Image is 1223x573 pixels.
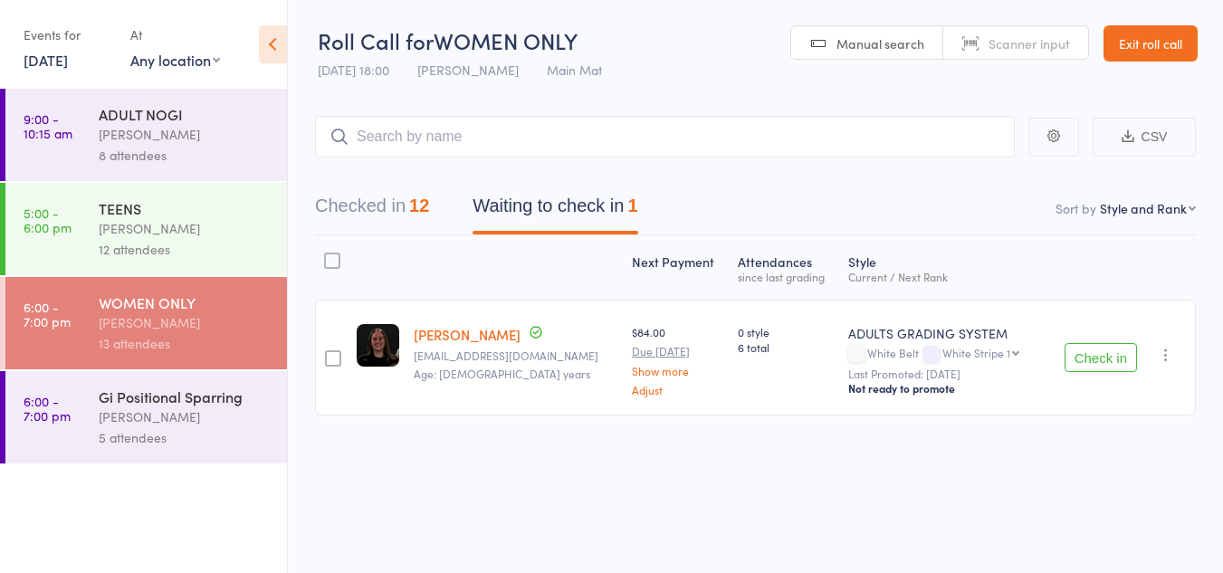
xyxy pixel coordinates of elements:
button: Waiting to check in1 [473,186,637,234]
span: Age: [DEMOGRAPHIC_DATA] years [414,366,590,381]
div: $84.00 [632,324,723,396]
div: TEENS [99,198,272,218]
span: [PERSON_NAME] [417,61,519,79]
a: 6:00 -7:00 pmGi Positional Sparring[PERSON_NAME]5 attendees [5,371,287,463]
div: White Belt [848,347,1037,362]
span: Main Mat [547,61,602,79]
div: 8 attendees [99,145,272,166]
div: 12 [409,196,429,215]
span: 0 style [738,324,834,339]
a: Adjust [632,384,723,396]
label: Sort by [1056,199,1096,217]
a: Exit roll call [1104,25,1198,62]
div: WOMEN ONLY [99,292,272,312]
span: WOMEN ONLY [434,25,578,55]
div: At [130,20,220,50]
input: Search by name [315,116,1015,158]
img: image1732770576.png [357,324,399,367]
div: [PERSON_NAME] [99,406,272,427]
span: Roll Call for [318,25,434,55]
div: ADULTS GRADING SYSTEM [848,324,1037,342]
div: [PERSON_NAME] [99,312,272,333]
button: Checked in12 [315,186,429,234]
div: ADULT NOGI [99,104,272,124]
div: Not ready to promote [848,381,1037,396]
a: [PERSON_NAME] [414,325,521,344]
div: 5 attendees [99,427,272,448]
button: Check in [1065,343,1137,372]
span: Scanner input [989,34,1070,53]
small: Last Promoted: [DATE] [848,368,1037,380]
a: 5:00 -6:00 pmTEENS[PERSON_NAME]12 attendees [5,183,287,275]
a: 6:00 -7:00 pmWOMEN ONLY[PERSON_NAME]13 attendees [5,277,287,369]
div: 12 attendees [99,239,272,260]
div: Current / Next Rank [848,271,1037,282]
div: White Stripe 1 [942,347,1010,358]
time: 5:00 - 6:00 pm [24,205,72,234]
div: Next Payment [625,244,731,291]
div: Atten­dances [731,244,841,291]
small: Due [DATE] [632,345,723,358]
span: Manual search [836,34,924,53]
time: 9:00 - 10:15 am [24,111,72,140]
a: 9:00 -10:15 amADULT NOGI[PERSON_NAME]8 attendees [5,89,287,181]
span: [DATE] 18:00 [318,61,389,79]
div: since last grading [738,271,834,282]
div: Style and Rank [1100,199,1187,217]
div: [PERSON_NAME] [99,218,272,239]
span: 6 total [738,339,834,355]
div: Events for [24,20,112,50]
div: 13 attendees [99,333,272,354]
div: Style [841,244,1044,291]
a: [DATE] [24,50,68,70]
button: CSV [1093,118,1196,157]
time: 6:00 - 7:00 pm [24,394,71,423]
small: yani.warren97@gmail.com [414,349,617,362]
div: Gi Positional Sparring [99,387,272,406]
div: Any location [130,50,220,70]
div: [PERSON_NAME] [99,124,272,145]
a: Show more [632,365,723,377]
div: 1 [627,196,637,215]
time: 6:00 - 7:00 pm [24,300,71,329]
